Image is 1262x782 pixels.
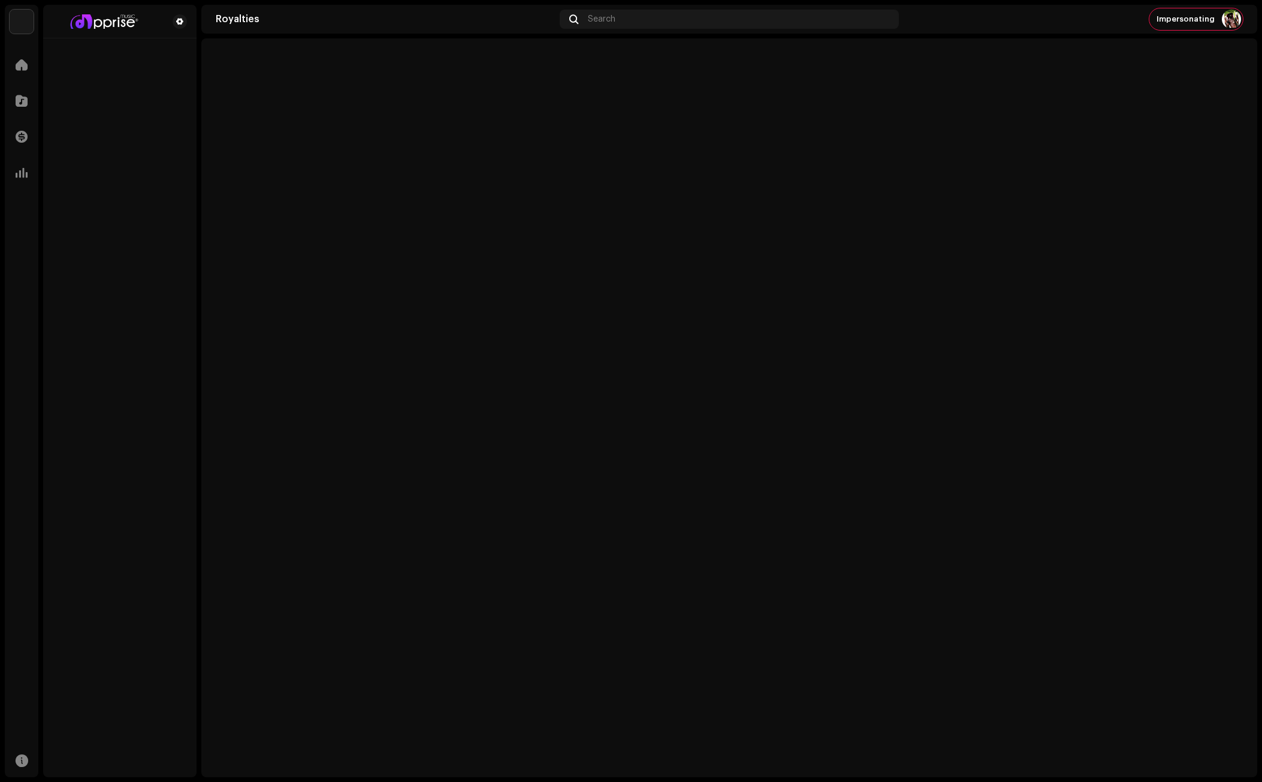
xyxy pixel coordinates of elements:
[588,14,615,24] span: Search
[1222,10,1241,29] img: 4f865e35-e55a-47fd-bf38-63a3c64e6656
[53,14,153,29] img: bf2740f5-a004-4424-adf7-7bc84ff11fd7
[216,14,555,24] div: Royalties
[10,10,34,34] img: 1c16f3de-5afb-4452-805d-3f3454e20b1b
[1157,14,1215,24] span: Impersonating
